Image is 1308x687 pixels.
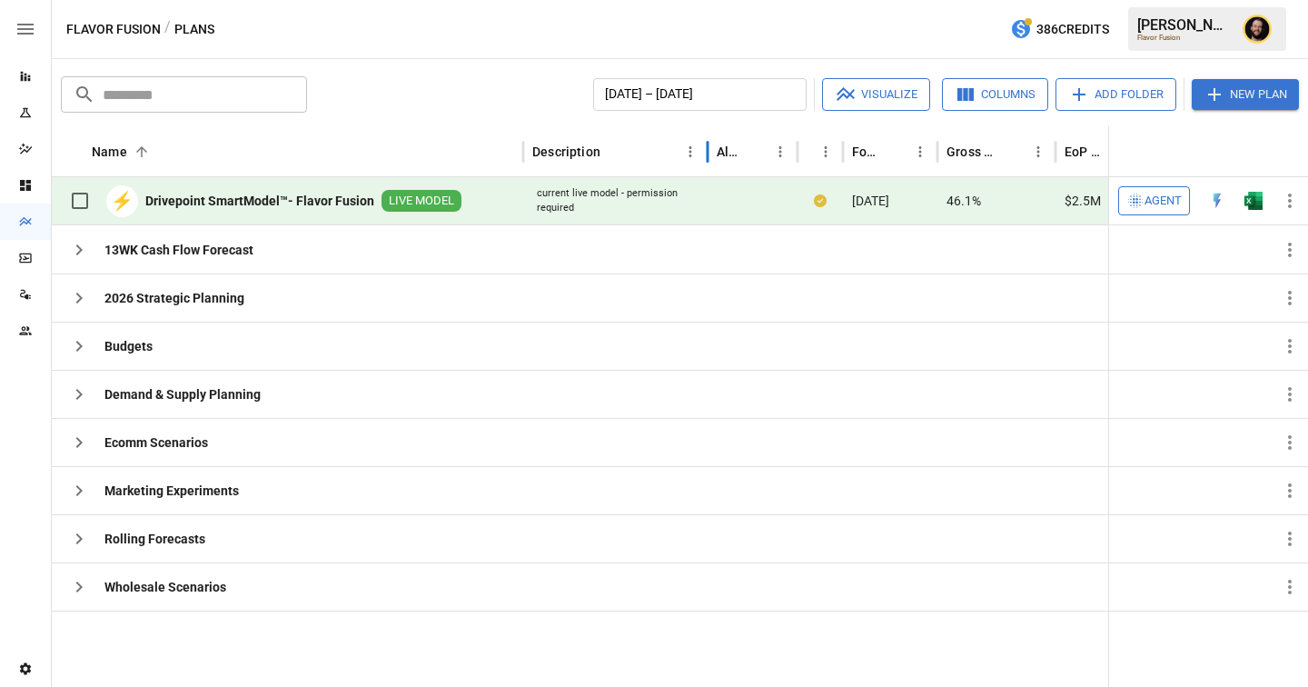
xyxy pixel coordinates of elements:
b: Demand & Supply Planning [104,385,261,403]
div: Open in Excel [1244,192,1263,210]
b: Wholesale Scenarios [104,578,226,596]
div: Alerts [717,144,740,159]
span: Agent [1144,191,1182,212]
button: Sort [882,139,907,164]
button: Visualize [822,78,930,111]
div: current live model - permission required [537,186,694,214]
div: ⚡ [106,185,138,217]
span: LIVE MODEL [381,193,461,210]
div: Description [532,144,600,159]
div: Name [92,144,127,159]
b: Drivepoint SmartModel™- Flavor Fusion [145,192,374,210]
button: Sort [798,139,824,164]
button: Columns [942,78,1048,111]
div: Your plan has changes in Excel that are not reflected in the Drivepoint Data Warehouse, select "S... [814,192,827,210]
b: Rolling Forecasts [104,530,205,548]
b: Marketing Experiments [104,482,239,500]
button: Ciaran Nugent [1232,4,1283,55]
button: Forecast start column menu [907,139,933,164]
button: Gross Margin column menu [1026,139,1051,164]
button: Sort [742,139,768,164]
b: Budgets [104,337,153,355]
div: / [164,18,171,41]
span: 386 Credits [1036,18,1109,41]
b: 2026 Strategic Planning [104,289,244,307]
div: Forecast start [852,144,880,159]
button: Sort [1000,139,1026,164]
div: Flavor Fusion [1137,34,1232,42]
button: [DATE] – [DATE] [593,78,807,111]
div: EoP Cash [1065,144,1107,159]
span: 46.1% [946,192,981,210]
b: Ecomm Scenarios [104,433,208,452]
button: Flavor Fusion [66,18,161,41]
div: [PERSON_NAME] [1137,16,1232,34]
div: Open in Quick Edit [1208,192,1226,210]
button: New Plan [1192,79,1299,110]
button: Sort [1283,139,1308,164]
div: Gross Margin [946,144,998,159]
button: Sort [129,139,154,164]
button: Alerts column menu [768,139,793,164]
button: Sort [602,139,628,164]
button: Status column menu [813,139,838,164]
button: Description column menu [678,139,703,164]
button: Add Folder [1055,78,1176,111]
b: 13WK Cash Flow Forecast [104,241,253,259]
span: $2.5M [1065,192,1101,210]
button: 386Credits [1003,13,1116,46]
img: quick-edit-flash.b8aec18c.svg [1208,192,1226,210]
button: Agent [1118,186,1190,215]
img: excel-icon.76473adf.svg [1244,192,1263,210]
div: [DATE] [843,177,937,225]
img: Ciaran Nugent [1243,15,1272,44]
